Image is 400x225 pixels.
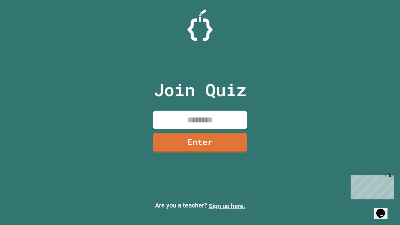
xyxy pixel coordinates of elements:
div: Chat with us now!Close [2,2,43,40]
img: Logo.svg [187,9,212,41]
iframe: chat widget [348,173,394,199]
p: Are you a teacher? [5,201,395,211]
p: Join Quiz [154,77,247,103]
a: Sign up here. [209,202,245,210]
iframe: chat widget [374,200,394,219]
a: Enter [153,133,247,152]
